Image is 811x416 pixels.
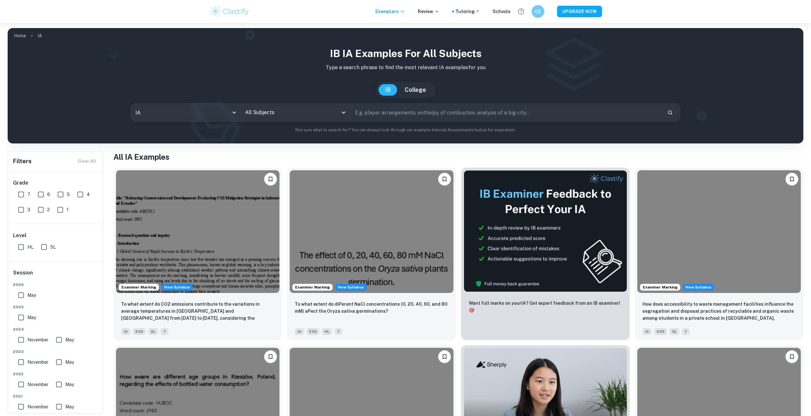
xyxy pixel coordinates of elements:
[27,292,36,299] span: May
[293,284,332,290] span: Examiner Marking
[455,8,480,15] a: Tutoring
[295,301,448,315] p: To what extent do diPerent NaCl concentrations (0, 20, 40, 60, and 80 mM) aPect the Oryza sativa ...
[682,328,690,335] span: 7
[162,284,193,291] span: New Syllabus
[290,170,453,293] img: ESS IA example thumbnail: To what extent do diPerent NaCl concentr
[418,8,439,15] p: Review
[65,336,74,343] span: May
[683,284,714,291] span: New Syllabus
[339,108,348,117] button: Open
[13,304,98,310] span: 2025
[13,232,98,239] h6: Level
[493,8,510,15] a: Schools
[87,191,90,198] span: 4
[121,301,274,322] p: To what extent do CO2 emissions contribute to the variations in average temperatures in Indonesia...
[119,284,159,290] span: Examiner Marking
[351,104,662,121] input: E.g. player arrangements, enthalpy of combustion, analysis of a big city...
[65,359,74,366] span: May
[67,206,69,213] span: 1
[13,349,98,354] span: 2023
[438,350,451,363] button: Bookmark
[322,328,332,335] span: HL
[654,328,667,335] span: ESS
[335,328,342,335] span: 7
[131,104,241,121] div: IA
[65,403,74,410] span: May
[786,350,798,363] button: Bookmark
[665,107,676,118] button: Search
[27,191,30,198] span: 7
[113,151,803,163] h1: All IA Examples
[640,284,680,290] span: Examiner Marking
[47,206,50,213] span: 2
[264,173,277,186] button: Bookmark
[534,8,541,15] h6: CE
[13,326,98,332] span: 2024
[27,314,36,321] span: May
[464,170,627,292] img: Thumbnail
[148,328,158,335] span: SL
[50,244,56,251] span: SL
[121,328,130,335] span: IA
[162,284,193,291] div: Starting from the May 2026 session, the ESS IA requirements have changed. We created this exempla...
[27,381,48,388] span: November
[13,64,798,71] p: Type a search phrase to find the most relevant IA examples for you
[683,284,714,291] div: Starting from the May 2026 session, the ESS IA requirements have changed. We created this exempla...
[27,359,48,366] span: November
[642,301,796,322] p: How does accessibility to waste management facilities influence the segregation and disposal prac...
[375,8,405,15] p: Exemplars
[47,191,50,198] span: 6
[307,328,319,335] span: ESS
[13,269,98,282] h6: Session
[13,127,798,133] p: Not sure what to search for? You can always look through our example Internal Assessments below f...
[438,173,451,186] button: Bookmark
[637,170,801,293] img: ESS IA example thumbnail: How does accessibility to waste manageme
[786,173,798,186] button: Bookmark
[27,244,33,251] span: HL
[469,300,622,314] p: Want full marks on your IA ? Get expert feedback from an IB examiner!
[14,31,26,40] a: Home
[379,84,397,96] button: IB
[516,6,526,17] button: Help and Feedback
[13,46,798,61] h1: IB IA examples for all subjects
[635,168,803,340] a: Examiner MarkingStarting from the May 2026 session, the ESS IA requirements have changed. We crea...
[295,328,304,335] span: IA
[13,179,98,187] h6: Grade
[67,191,70,198] span: 5
[13,393,98,399] span: 2021
[398,84,432,96] button: College
[642,328,652,335] span: IA
[133,328,146,335] span: ESS
[209,5,250,18] img: Clastify logo
[287,168,456,340] a: Examiner MarkingStarting from the May 2026 session, the ESS IA requirements have changed. We crea...
[335,284,366,291] span: New Syllabus
[27,206,30,213] span: 3
[264,350,277,363] button: Bookmark
[8,28,803,143] img: profile cover
[13,282,98,288] span: 2026
[13,371,98,377] span: 2022
[461,168,630,340] a: ThumbnailWant full marks on yourIA? Get expert feedback from an IB examiner!
[13,157,32,166] h6: Filters
[557,6,602,17] button: UPGRADE NOW
[532,5,544,18] button: CE
[335,284,366,291] div: Starting from the May 2026 session, the ESS IA requirements have changed. We created this exempla...
[116,170,279,293] img: ESS IA example thumbnail: To what extent do CO2 emissions contribu
[27,336,48,343] span: November
[161,328,168,335] span: 7
[27,403,48,410] span: November
[38,32,42,39] p: IA
[670,328,679,335] span: SL
[113,168,282,340] a: Examiner MarkingStarting from the May 2026 session, the ESS IA requirements have changed. We crea...
[65,381,74,388] span: May
[469,308,474,313] span: 🎯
